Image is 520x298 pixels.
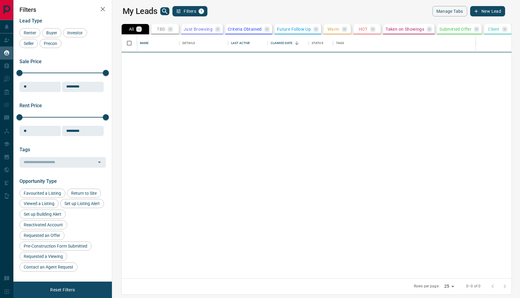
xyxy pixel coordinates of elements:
div: Claimed Date [268,35,309,52]
div: Last Active [231,35,250,52]
p: HOT [359,27,368,31]
p: Taken on Showings [386,27,424,31]
span: Viewed a Listing [22,201,57,206]
p: All [129,27,134,31]
div: Favourited a Listing [19,189,65,198]
div: Seller [19,39,38,48]
button: Filters1 [172,6,207,16]
div: Requested a Viewing [19,252,67,261]
span: Requested an Offer [22,233,62,238]
span: Rent Price [19,103,42,108]
div: Precon [40,39,61,48]
h2: Filters [19,6,106,13]
span: Renter [22,30,38,35]
span: Return to Site [69,191,99,196]
div: Return to Site [67,189,101,198]
p: Rows per page: [414,284,439,289]
div: Status [312,35,323,52]
p: Just Browsing [184,27,213,31]
span: Lead Type [19,18,42,24]
div: Investor [63,28,87,37]
div: Status [309,35,333,52]
p: Criteria Obtained [228,27,262,31]
span: Set up Listing Alert [62,201,102,206]
div: Claimed Date [271,35,293,52]
span: Requested a Viewing [22,254,65,259]
div: Details [182,35,195,52]
span: Buyer [44,30,59,35]
button: Sort [293,39,301,47]
span: Contact an Agent Request [22,265,75,269]
div: 25 [442,282,456,291]
div: Reactivated Account [19,220,67,229]
span: Opportunity Type [19,178,57,184]
div: Set up Building Alert [19,210,66,219]
span: Set up Building Alert [22,212,64,217]
div: Last Active [228,35,268,52]
span: Pre-Construction Form Submitted [22,244,89,248]
p: Future Follow Up [277,27,311,31]
div: Viewed a Listing [19,199,59,208]
span: Precon [42,41,59,46]
p: Warm [328,27,339,31]
div: Set up Listing Alert [60,199,104,208]
span: Seller [22,41,36,46]
span: Investor [65,30,85,35]
button: search button [160,7,169,15]
div: Name [140,35,149,52]
span: Reactivated Account [22,222,65,227]
span: Tags [19,147,30,152]
div: Tags [336,35,344,52]
span: 1 [199,9,203,13]
button: Reset Filters [46,285,79,295]
div: Details [179,35,228,52]
button: New Lead [470,6,505,16]
span: Sale Price [19,59,42,64]
div: Name [137,35,179,52]
div: Buyer [42,28,61,37]
div: Pre-Construction Form Submitted [19,241,92,251]
h1: My Leads [123,6,158,16]
div: Tags [333,35,491,52]
div: Contact an Agent Request [19,262,78,272]
button: Manage Tabs [432,6,467,16]
p: Submitted Offer [439,27,471,31]
span: Favourited a Listing [22,191,63,196]
div: Requested an Offer [19,231,64,240]
div: Renter [19,28,40,37]
p: 0–0 of 0 [466,284,480,289]
p: TBD [157,27,165,31]
p: Client [488,27,499,31]
button: Open [95,158,104,166]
